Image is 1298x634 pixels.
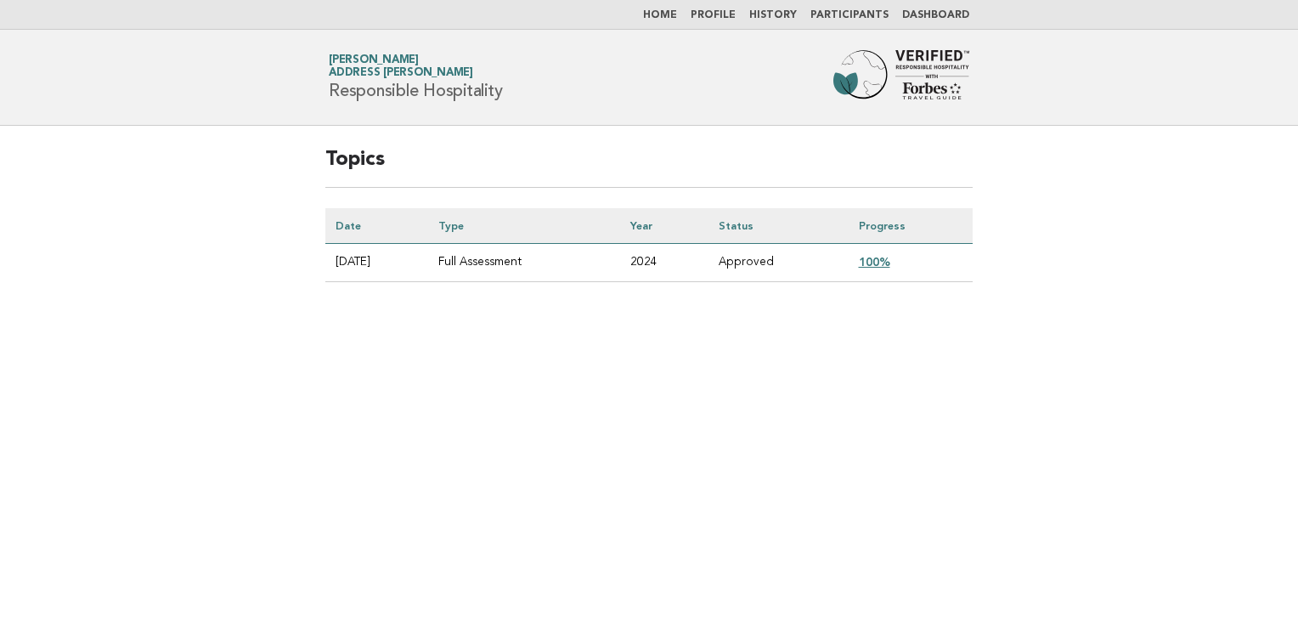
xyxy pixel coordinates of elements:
[810,10,889,20] a: Participants
[708,208,849,244] th: Status
[691,10,736,20] a: Profile
[325,146,973,188] h2: Topics
[620,244,708,282] td: 2024
[859,255,890,269] a: 100%
[833,50,969,105] img: Forbes Travel Guide
[329,55,502,99] h1: Responsible Hospitality
[329,54,473,78] a: [PERSON_NAME]Address [PERSON_NAME]
[325,244,428,282] td: [DATE]
[849,208,973,244] th: Progress
[749,10,797,20] a: History
[428,208,620,244] th: Type
[325,208,428,244] th: Date
[329,68,473,79] span: Address [PERSON_NAME]
[643,10,677,20] a: Home
[620,208,708,244] th: Year
[902,10,969,20] a: Dashboard
[428,244,620,282] td: Full Assessment
[708,244,849,282] td: Approved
